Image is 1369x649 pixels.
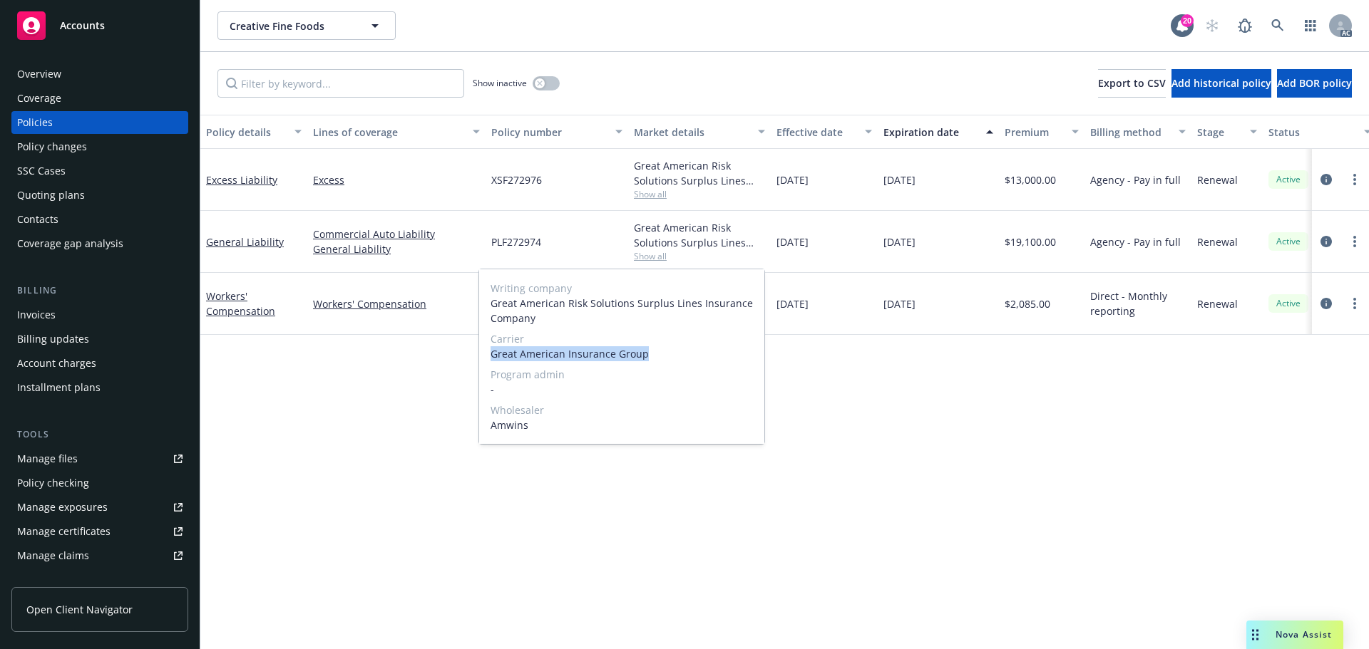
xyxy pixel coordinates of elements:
[17,111,53,134] div: Policies
[491,125,607,140] div: Policy number
[17,568,84,591] div: Manage BORs
[11,544,188,567] a: Manage claims
[11,520,188,543] a: Manage certificates
[11,160,188,182] a: SSC Cases
[11,111,188,134] a: Policies
[17,520,111,543] div: Manage certificates
[17,376,101,399] div: Installment plans
[11,232,188,255] a: Coverage gap analysis
[17,63,61,85] div: Overview
[491,346,753,361] span: Great American Insurance Group
[1198,11,1226,40] a: Start snowing
[491,367,753,382] span: Program admin
[473,77,527,89] span: Show inactive
[1090,125,1170,140] div: Billing method
[1005,125,1063,140] div: Premium
[628,115,771,149] button: Market details
[200,115,307,149] button: Policy details
[60,20,105,31] span: Accounts
[1098,76,1166,90] span: Export to CSV
[634,220,765,250] div: Great American Risk Solutions Surplus Lines Insurance Company, Great American Insurance Group, Am...
[1197,125,1241,140] div: Stage
[1274,297,1303,310] span: Active
[313,125,464,140] div: Lines of coverage
[17,232,123,255] div: Coverage gap analysis
[11,328,188,351] a: Billing updates
[634,125,749,140] div: Market details
[313,296,480,311] a: Workers' Compensation
[1346,233,1363,250] a: more
[11,6,188,46] a: Accounts
[1268,125,1355,140] div: Status
[11,472,188,494] a: Policy checking
[11,568,188,591] a: Manage BORs
[17,328,89,351] div: Billing updates
[313,172,480,187] a: Excess
[1197,172,1238,187] span: Renewal
[17,544,89,567] div: Manage claims
[1171,69,1271,98] button: Add historical policy
[634,250,765,262] span: Show all
[26,602,133,617] span: Open Client Navigator
[776,172,809,187] span: [DATE]
[17,447,78,470] div: Manage files
[17,496,108,519] div: Manage exposures
[11,427,188,442] div: Tools
[491,296,753,326] span: Great American Risk Solutions Surplus Lines Insurance Company
[883,234,916,249] span: [DATE]
[1090,234,1181,249] span: Agency - Pay in full
[206,289,275,318] a: Workers' Compensation
[776,296,809,311] span: [DATE]
[1171,76,1271,90] span: Add historical policy
[1246,621,1264,649] div: Drag to move
[11,87,188,110] a: Coverage
[11,447,188,470] a: Manage files
[491,172,542,187] span: XSF272976
[1346,171,1363,188] a: more
[1346,295,1363,312] a: more
[230,19,353,33] span: Creative Fine Foods
[776,234,809,249] span: [DATE]
[776,125,856,140] div: Effective date
[491,281,753,296] span: Writing company
[1277,76,1352,90] span: Add BOR policy
[17,352,96,375] div: Account charges
[17,87,61,110] div: Coverage
[1231,11,1259,40] a: Report a Bug
[1098,69,1166,98] button: Export to CSV
[883,125,978,140] div: Expiration date
[1263,11,1292,40] a: Search
[491,331,753,346] span: Carrier
[313,242,480,256] a: General Liability
[486,115,628,149] button: Policy number
[307,115,486,149] button: Lines of coverage
[206,173,277,187] a: Excess Liability
[883,172,916,187] span: [DATE]
[17,135,87,158] div: Policy changes
[313,227,480,242] a: Commercial Auto Liability
[17,160,66,182] div: SSC Cases
[1085,115,1191,149] button: Billing method
[1191,115,1263,149] button: Stage
[206,125,286,140] div: Policy details
[491,403,753,417] span: Wholesaler
[217,11,396,40] button: Creative Fine Foods
[11,496,188,519] a: Manage exposures
[11,284,188,298] div: Billing
[1197,296,1238,311] span: Renewal
[1197,234,1238,249] span: Renewal
[1005,172,1056,187] span: $13,000.00
[1005,296,1050,311] span: $2,085.00
[1246,621,1343,649] button: Nova Assist
[11,135,188,158] a: Policy changes
[17,472,89,494] div: Policy checking
[11,184,188,207] a: Quoting plans
[1274,235,1303,248] span: Active
[1318,171,1335,188] a: circleInformation
[217,69,464,98] input: Filter by keyword...
[17,184,85,207] div: Quoting plans
[1090,172,1181,187] span: Agency - Pay in full
[491,417,753,432] span: Amwins
[1296,11,1325,40] a: Switch app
